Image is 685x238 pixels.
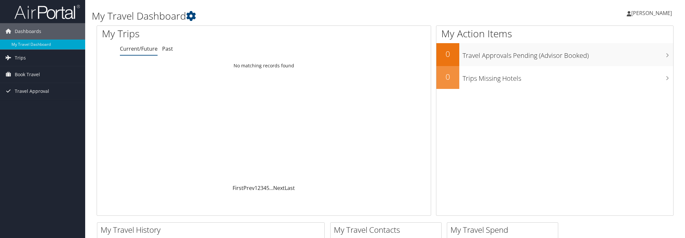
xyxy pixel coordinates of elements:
h1: My Trips [102,27,287,41]
span: [PERSON_NAME] [631,9,672,17]
a: Next [273,184,285,192]
h2: 0 [436,71,459,82]
td: No matching records found [97,60,431,72]
img: airportal-logo.png [14,4,80,20]
a: Past [162,45,173,52]
a: 5 [266,184,269,192]
h2: 0 [436,48,459,59]
h2: My Travel History [101,224,324,235]
span: Book Travel [15,66,40,83]
h3: Travel Approvals Pending (Advisor Booked) [463,48,673,60]
span: … [269,184,273,192]
a: 0Trips Missing Hotels [436,66,673,89]
span: Dashboards [15,23,41,40]
span: Travel Approval [15,83,49,99]
h1: My Travel Dashboard [92,9,483,23]
a: 0Travel Approvals Pending (Advisor Booked) [436,43,673,66]
h1: My Action Items [436,27,673,41]
h3: Trips Missing Hotels [463,71,673,83]
a: Last [285,184,295,192]
span: Trips [15,50,26,66]
a: First [233,184,243,192]
a: 4 [263,184,266,192]
a: Current/Future [120,45,158,52]
h2: My Travel Contacts [334,224,441,235]
a: 1 [255,184,257,192]
h2: My Travel Spend [450,224,558,235]
a: Prev [243,184,255,192]
a: 2 [257,184,260,192]
a: 3 [260,184,263,192]
a: [PERSON_NAME] [627,3,678,23]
